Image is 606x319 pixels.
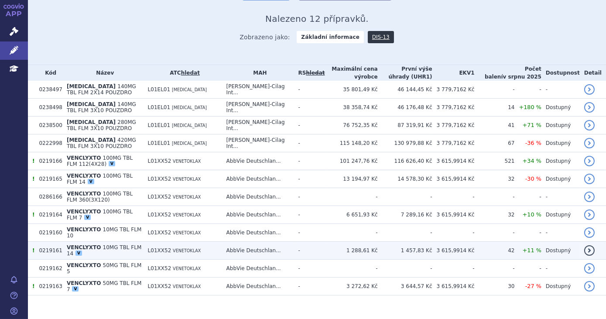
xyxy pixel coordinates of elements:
span: 50MG TBL FLM 5 [67,262,141,274]
span: VENETOKLAX [173,230,201,235]
del: hledat [306,70,325,76]
span: [MEDICAL_DATA] [172,123,207,128]
a: detail [584,209,595,220]
span: -27 % [525,283,541,289]
span: 140MG TBL FLM 3X10 POUZDRO [67,101,136,113]
td: - [541,224,580,242]
span: 280MG TBL FLM 3X10 POUZDRO [67,119,136,131]
span: [MEDICAL_DATA] [172,105,207,110]
td: 3 644,57 Kč [378,278,432,295]
span: -30 % [525,175,541,182]
span: Zobrazeno jako: [240,31,290,43]
th: Maximální cena výrobce [325,65,378,81]
span: [MEDICAL_DATA] [67,101,116,107]
td: 35 801,49 Kč [325,81,378,99]
td: 3 272,62 Kč [325,278,378,295]
td: [PERSON_NAME]-Cilag Int... [222,81,294,99]
td: 46 144,45 Kč [378,81,432,99]
td: 3 615,9914 Kč [432,152,475,170]
span: VENCLYXTO [67,280,101,286]
td: 0219161 [34,242,62,260]
span: L01XX52 [148,247,171,254]
th: Název [62,65,144,81]
td: AbbVie Deutschlan... [222,152,294,170]
td: Dostupný [541,152,580,170]
td: - [294,134,325,152]
td: - [294,278,325,295]
span: +10 % [523,211,541,218]
td: - [325,224,378,242]
td: 0286166 [34,188,62,206]
td: 0219160 [34,224,62,242]
td: 32 [475,170,515,188]
td: [PERSON_NAME]-Cilag Int... [222,117,294,134]
span: VENETOKLAX [173,266,201,271]
td: 3 615,9914 Kč [432,206,475,224]
a: vyhledávání neobsahuje žádnou platnou referenční skupinu [306,70,325,76]
td: - [294,260,325,278]
td: - [294,117,325,134]
td: [PERSON_NAME]-Cilag Int... [222,134,294,152]
span: +11 % [523,247,541,254]
th: Počet balení [475,65,541,81]
td: Dostupný [541,117,580,134]
td: - [378,224,432,242]
td: 3 779,7162 Kč [432,81,475,99]
td: 14 578,30 Kč [378,170,432,188]
td: - [432,224,475,242]
a: detail [584,174,595,184]
td: - [294,99,325,117]
a: detail [584,263,595,274]
span: 100MG TBL FLM 14 [67,173,133,185]
td: 0219163 [34,278,62,295]
td: - [294,224,325,242]
td: 14 [475,99,515,117]
span: v srpnu 2025 [503,74,541,80]
span: 10MG TBL FLM 10 [67,226,141,239]
td: Dostupný [541,99,580,117]
span: L01EL01 [148,122,171,128]
div: V [109,161,115,166]
td: 3 779,7162 Kč [432,134,475,152]
td: AbbVie Deutschlan... [222,206,294,224]
td: - [515,81,541,99]
span: L01EL01 [148,140,171,146]
span: +180 % [519,104,541,110]
span: VENCLYXTO [67,191,101,197]
span: L01XX52 [148,212,171,218]
a: detail [584,227,595,238]
td: - [432,188,475,206]
span: Tento přípravek má více úhrad. [32,158,34,164]
td: - [378,260,432,278]
td: 1 288,61 Kč [325,242,378,260]
td: 1 457,83 Kč [378,242,432,260]
td: AbbVie Deutschlan... [222,242,294,260]
span: VENETOKLAX [173,248,201,253]
span: Tento přípravek má více úhrad. [32,212,34,218]
span: VENCLYXTO [67,173,101,179]
div: V [72,286,79,292]
a: detail [584,138,595,148]
span: Tento přípravek má více úhrad. [32,283,34,289]
td: - [294,81,325,99]
a: DIS-13 [368,31,394,43]
td: AbbVie Deutschlan... [222,260,294,278]
span: 50MG TBL FLM 7 [67,280,141,292]
span: L01EL01 [148,104,171,110]
td: 32 [475,206,515,224]
span: L01XX52 [148,176,171,182]
td: 0219166 [34,152,62,170]
span: L01XX52 [148,158,171,164]
span: VENETOKLAX [173,213,201,217]
td: AbbVie Deutschlan... [222,170,294,188]
td: Dostupný [541,134,580,152]
td: 3 779,7162 Kč [432,99,475,117]
span: VENETOKLAX [173,177,201,182]
span: VENCLYXTO [67,226,101,233]
td: - [294,206,325,224]
span: -36 % [525,140,541,146]
td: - [541,188,580,206]
td: - [475,224,515,242]
td: Dostupný [541,206,580,224]
td: - [294,170,325,188]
